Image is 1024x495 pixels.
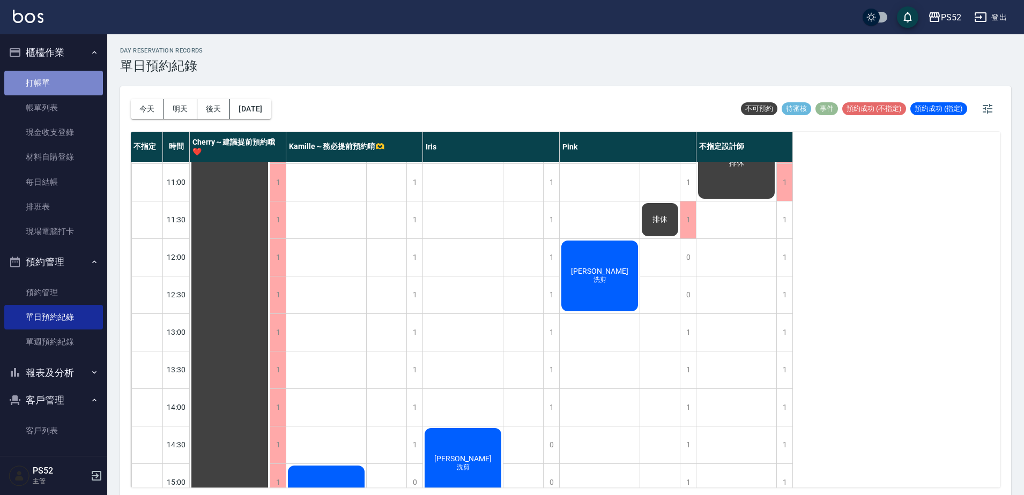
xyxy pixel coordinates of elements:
[406,351,422,388] div: 1
[4,39,103,66] button: 櫃檯作業
[680,239,696,276] div: 0
[4,359,103,387] button: 報表及分析
[270,351,286,388] div: 1
[776,164,792,201] div: 1
[230,99,271,119] button: [DATE]
[406,239,422,276] div: 1
[163,238,190,276] div: 12:00
[270,426,286,463] div: 1
[560,132,696,162] div: Pink
[423,132,560,162] div: Iris
[680,351,696,388] div: 1
[680,276,696,313] div: 0
[406,201,422,238] div: 1
[941,11,961,24] div: PS52
[680,389,696,426] div: 1
[776,276,792,313] div: 1
[163,163,190,201] div: 11:00
[406,426,422,463] div: 1
[33,476,87,486] p: 主管
[591,275,609,284] span: 洗剪
[543,239,559,276] div: 1
[270,389,286,426] div: 1
[4,95,103,120] a: 帳單列表
[680,201,696,238] div: 1
[543,201,559,238] div: 1
[163,351,190,388] div: 13:30
[406,314,422,351] div: 1
[270,239,286,276] div: 1
[776,426,792,463] div: 1
[4,386,103,414] button: 客戶管理
[190,132,286,162] div: Cherry～建議提前預約哦❤️
[432,454,494,463] span: [PERSON_NAME]
[543,351,559,388] div: 1
[163,313,190,351] div: 13:00
[455,463,472,472] span: 洗剪
[406,389,422,426] div: 1
[910,104,967,114] span: 預約成功 (指定)
[163,201,190,238] div: 11:30
[4,120,103,145] a: 現金收支登錄
[727,159,746,168] span: 排休
[406,276,422,313] div: 1
[569,267,630,275] span: [PERSON_NAME]
[120,58,203,73] h3: 單日預約紀錄
[4,329,103,354] a: 單週預約紀錄
[543,276,559,313] div: 1
[543,389,559,426] div: 1
[970,7,1011,27] button: 登出
[776,201,792,238] div: 1
[897,6,918,28] button: save
[131,99,164,119] button: 今天
[270,201,286,238] div: 1
[286,132,423,162] div: Kamille～務必提前預約唷🫶
[270,164,286,201] div: 1
[163,276,190,313] div: 12:30
[270,314,286,351] div: 1
[543,426,559,463] div: 0
[270,276,286,313] div: 1
[776,389,792,426] div: 1
[543,314,559,351] div: 1
[4,145,103,169] a: 材料自購登錄
[776,351,792,388] div: 1
[543,164,559,201] div: 1
[924,6,966,28] button: PS52
[782,104,811,114] span: 待審核
[741,104,777,114] span: 不可預約
[33,466,87,476] h5: PS52
[406,164,422,201] div: 1
[4,447,103,475] button: 行銷工具
[4,71,103,95] a: 打帳單
[842,104,906,114] span: 預約成功 (不指定)
[680,426,696,463] div: 1
[163,426,190,463] div: 14:30
[4,194,103,219] a: 排班表
[163,132,190,162] div: 時間
[131,132,163,162] div: 不指定
[650,215,670,224] span: 排休
[776,314,792,351] div: 1
[680,314,696,351] div: 1
[4,305,103,329] a: 單日預約紀錄
[696,132,793,162] div: 不指定設計師
[197,99,231,119] button: 後天
[4,170,103,194] a: 每日結帳
[9,465,30,486] img: Person
[680,164,696,201] div: 1
[4,418,103,443] a: 客戶列表
[13,10,43,23] img: Logo
[4,248,103,276] button: 預約管理
[4,280,103,305] a: 預約管理
[815,104,838,114] span: 事件
[4,219,103,244] a: 現場電腦打卡
[120,47,203,54] h2: day Reservation records
[164,99,197,119] button: 明天
[163,388,190,426] div: 14:00
[776,239,792,276] div: 1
